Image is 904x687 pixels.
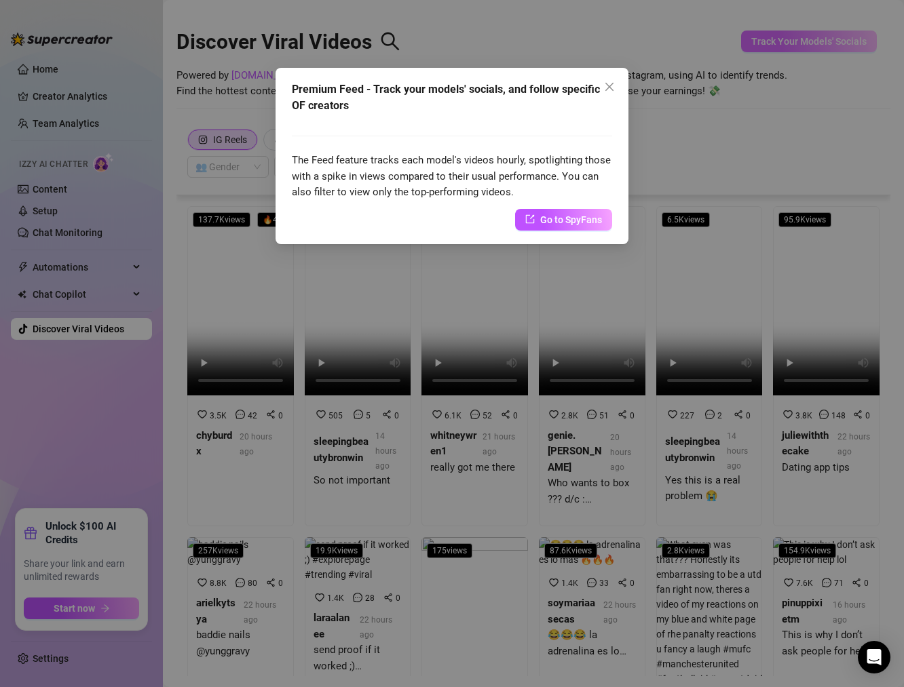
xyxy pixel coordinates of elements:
[525,214,535,224] span: export
[858,641,890,673] div: Open Intercom Messenger
[515,209,612,231] a: Go to SpyFans
[540,212,602,227] span: Go to SpyFans
[292,154,611,198] span: The Feed feature tracks each model's videos hourly, spotlighting those with a spike in views comp...
[604,81,615,92] span: close
[292,81,612,114] div: Premium Feed - Track your models' socials, and follow specific OF creators
[599,76,620,98] button: Close
[599,81,620,92] span: Close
